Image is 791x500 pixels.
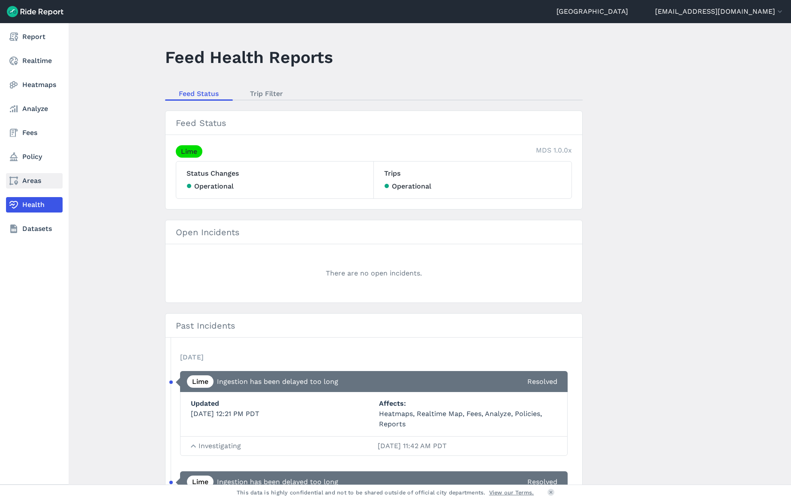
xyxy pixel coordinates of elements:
[6,29,63,45] a: Report
[378,441,557,451] span: [DATE] 11:42 AM PDT
[6,125,63,141] a: Fees
[217,477,338,487] h3: Ingestion has been delayed too long
[217,377,338,387] h3: Ingestion has been delayed too long
[191,437,557,455] summary: Investigating[DATE] 11:42 AM PDT
[165,45,333,69] h1: Feed Health Reports
[233,87,301,100] a: Trip Filter
[191,398,369,409] h4: Updated
[6,77,63,93] a: Heatmaps
[556,6,628,17] a: [GEOGRAPHIC_DATA]
[527,377,557,387] span: Resolved
[379,409,557,429] div: Heatmaps, Realtime Map, Fees, Analyze, Policies, Reports
[165,314,582,338] h2: Past Incidents
[655,6,784,17] button: [EMAIL_ADDRESS][DOMAIN_NAME]
[165,87,233,100] a: Feed Status
[176,162,374,198] div: Status Changes
[6,149,63,165] a: Policy
[379,398,557,409] h4: Affects :
[165,220,582,244] h2: Open Incidents
[489,488,534,497] a: View our Terms.
[199,441,557,451] span: Investigating
[527,477,557,487] span: Resolved
[191,398,369,429] div: [DATE] 12:21 PM PDT
[176,145,202,158] a: Lime
[374,162,571,198] div: Trips
[6,221,63,237] a: Datasets
[7,6,63,17] img: Ride Report
[536,145,572,158] div: MDS 1.0.0x
[165,111,582,135] h2: Feed Status
[187,476,214,488] a: Lime
[176,348,572,367] li: [DATE]
[6,53,63,69] a: Realtime
[6,197,63,213] a: Health
[6,173,63,189] a: Areas
[176,254,572,292] div: There are no open incidents.
[384,181,561,192] div: Operational
[6,101,63,117] a: Analyze
[186,181,363,192] div: Operational
[187,375,214,388] a: Lime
